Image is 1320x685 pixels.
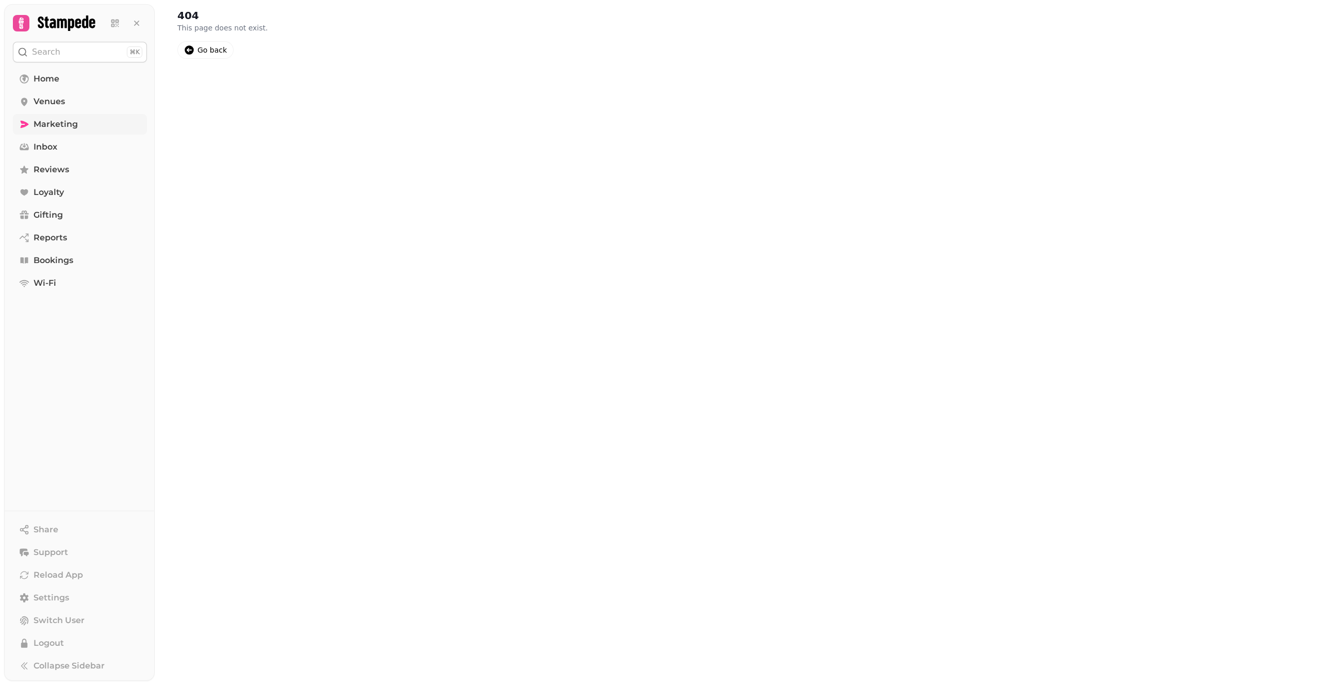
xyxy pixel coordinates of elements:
[13,137,147,157] a: Inbox
[13,250,147,271] a: Bookings
[177,41,234,59] a: Go back
[32,46,60,58] p: Search
[13,519,147,540] button: Share
[177,23,441,33] p: This page does not exist.
[13,205,147,225] a: Gifting
[34,209,63,221] span: Gifting
[34,164,69,176] span: Reviews
[13,542,147,563] button: Support
[13,182,147,203] a: Loyalty
[34,277,56,289] span: Wi-Fi
[34,73,59,85] span: Home
[34,614,85,627] span: Switch User
[13,633,147,654] button: Logout
[34,118,78,131] span: Marketing
[34,592,69,604] span: Settings
[13,159,147,180] a: Reviews
[34,141,57,153] span: Inbox
[34,95,65,108] span: Venues
[197,45,227,55] div: Go back
[34,660,105,672] span: Collapse Sidebar
[34,569,83,581] span: Reload App
[13,42,147,62] button: Search⌘K
[34,524,58,536] span: Share
[34,232,67,244] span: Reports
[34,546,68,559] span: Support
[13,69,147,89] a: Home
[13,588,147,608] a: Settings
[13,565,147,585] button: Reload App
[34,637,64,649] span: Logout
[234,41,288,59] a: Go to home
[13,227,147,248] a: Reports
[127,46,142,58] div: ⌘K
[240,45,282,55] div: Go to home
[34,186,64,199] span: Loyalty
[13,114,147,135] a: Marketing
[13,91,147,112] a: Venues
[34,254,73,267] span: Bookings
[13,656,147,676] button: Collapse Sidebar
[13,273,147,293] a: Wi-Fi
[177,8,375,23] h2: 404
[13,610,147,631] button: Switch User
